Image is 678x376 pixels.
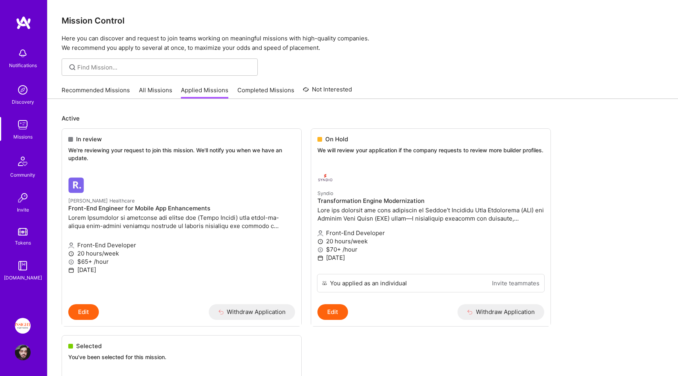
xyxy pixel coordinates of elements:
img: guide book [15,258,31,274]
div: Discovery [12,98,34,106]
a: Completed Missions [237,86,294,99]
a: Recommended Missions [62,86,130,99]
p: Active [62,114,664,122]
small: [PERSON_NAME] Healthcare [68,198,135,204]
p: 20 hours/week [68,249,295,257]
h3: Mission Control [62,16,664,26]
div: Missions [13,133,33,141]
i: icon Clock [317,239,323,245]
i: icon Clock [68,251,74,257]
h4: Transformation Engine Modernization [317,197,544,204]
small: Syndio [317,190,333,196]
div: [DOMAIN_NAME] [4,274,42,282]
div: Invite [17,206,29,214]
p: 20 hours/week [317,237,544,245]
i: icon MoneyGray [68,259,74,265]
p: Lore ips dolorsit ame cons adipiscin el Seddoe’t Incididu Utla Etdolorema (ALI) eni Adminim Veni ... [317,206,544,223]
p: [DATE] [68,266,295,274]
img: teamwork [15,117,31,133]
img: bell [15,46,31,61]
div: Notifications [9,61,37,69]
a: User Avatar [13,345,33,360]
img: tokens [18,228,27,235]
button: Edit [68,304,99,320]
span: On Hold [325,135,348,143]
i: icon Calendar [68,267,74,273]
button: Withdraw Application [209,304,295,320]
p: Front-End Developer [317,229,544,237]
a: Syndio company logoSyndioTransformation Engine ModernizationLore ips dolorsit ame cons adipiscin ... [311,164,550,274]
a: Roger Healthcare company logo[PERSON_NAME] HealthcareFront-End Engineer for Mobile App Enhancemen... [62,171,301,304]
img: Insight Partners: Data & AI - Sourcing [15,318,31,334]
a: Applied Missions [181,86,228,99]
h4: Front-End Engineer for Mobile App Enhancements [68,205,295,212]
i: icon MoneyGray [317,247,323,253]
div: Tokens [15,239,31,247]
img: Syndio company logo [317,170,333,186]
a: All Missions [139,86,172,99]
i: icon Calendar [317,255,323,261]
img: discovery [15,82,31,98]
a: Invite teammates [492,279,539,287]
p: [DATE] [317,254,544,262]
a: Insight Partners: Data & AI - Sourcing [13,318,33,334]
p: $65+ /hour [68,257,295,266]
button: Withdraw Application [457,304,544,320]
div: Community [10,171,35,179]
p: Front-End Developer [68,241,295,249]
p: We will review your application if the company requests to review more builder profiles. [317,146,544,154]
button: Edit [317,304,348,320]
img: Community [13,152,32,171]
i: icon Applicant [317,230,323,236]
a: Not Interested [303,85,352,99]
span: In review [76,135,102,143]
img: Invite [15,190,31,206]
p: Lorem Ipsumdolor si ametconse adi elitse doe (Tempo Incidi) utla etdol-ma-aliqua enim-admini veni... [68,214,295,230]
i: icon Applicant [68,243,74,248]
i: icon SearchGrey [68,63,77,72]
p: We're reviewing your request to join this mission. We'll notify you when we have an update. [68,146,295,162]
img: Roger Healthcare company logo [68,177,84,193]
p: Here you can discover and request to join teams working on meaningful missions with high-quality ... [62,34,664,53]
img: logo [16,16,31,30]
p: $70+ /hour [317,245,544,254]
div: You applied as an individual [330,279,407,287]
input: Find Mission... [77,63,252,71]
img: User Avatar [15,345,31,360]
